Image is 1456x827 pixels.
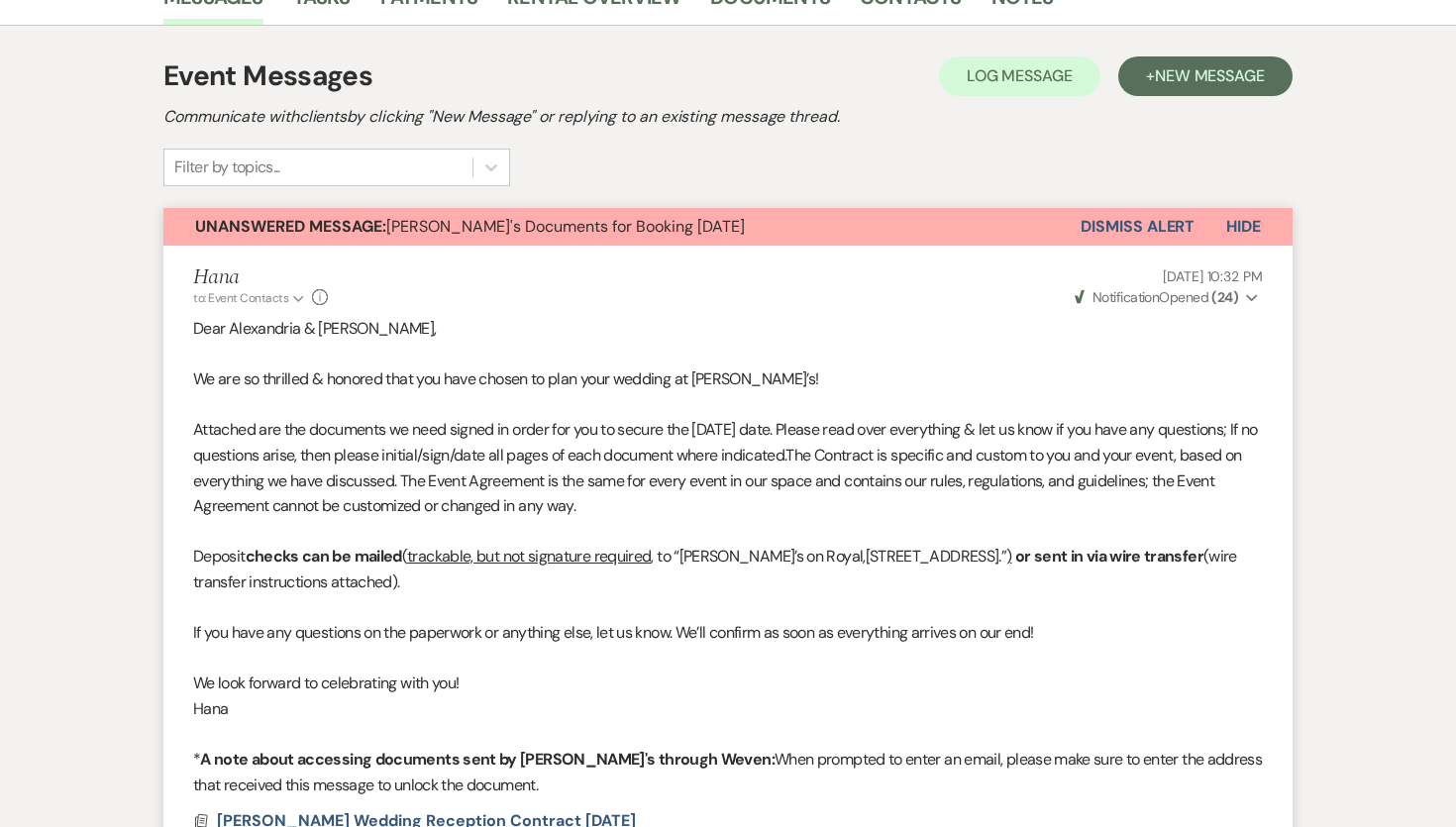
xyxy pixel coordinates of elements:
span: If you have any questions on the paperwork or anything else, let us know. We’ll confirm as soon a... [193,622,1033,643]
div: Filter by topics... [174,155,280,179]
span: Deposit [193,546,246,567]
span: We are so thrilled & honored that you have chosen to plan your wedding at [PERSON_NAME]’s! [193,368,818,389]
span: Hide [1226,216,1261,237]
span: [PERSON_NAME]'s Documents for Booking [DATE] [195,216,745,237]
span: New Message [1155,65,1265,86]
strong: checks can be mailed [246,546,402,567]
button: Dismiss Alert [1081,208,1195,246]
span: We look forward to celebrating with you! [193,672,459,693]
span: [DATE] 10:32 PM [1163,267,1263,285]
span: When prompted to enter an email, please make sure to enter the address that received this message... [193,749,1262,795]
strong: A note about accessing documents sent by [PERSON_NAME]'s through Weven: [200,749,775,770]
span: Attached are the documents we need signed in order for you to secure the [DATE] date. Please read... [193,419,1258,465]
span: Dear Alexandria & [PERSON_NAME], [193,318,437,339]
span: to: Event Contacts [193,290,288,306]
strong: ( 24 ) [1211,288,1238,306]
span: Opened [1075,288,1239,306]
button: +New Message [1118,56,1293,96]
span: , to “[PERSON_NAME]’s on Royal, [651,546,865,567]
span: Log Message [967,65,1073,86]
span: Notification [1092,288,1159,306]
p: Hana [193,696,1263,722]
button: NotificationOpened (24) [1072,287,1263,308]
button: Log Message [939,56,1100,96]
u: ) [1006,546,1011,567]
h5: Hana [193,265,328,290]
h2: Communicate with clients by clicking "New Message" or replying to an existing message thread. [163,105,1293,129]
span: (wire transfer instructions attached). [193,546,1237,592]
h1: Event Messages [163,55,372,97]
u: trackable, but not signature required [407,546,651,567]
span: .” [998,546,1006,567]
strong: Unanswered Message: [195,216,386,237]
p: The Contract is specific and custom to you and your event, based on everything we have discussed.... [193,417,1263,518]
button: Hide [1195,208,1293,246]
button: Unanswered Message:[PERSON_NAME]'s Documents for Booking [DATE] [163,208,1081,246]
span: [STREET_ADDRESS] [866,546,999,567]
span: ( [402,546,407,567]
button: to: Event Contacts [193,289,307,307]
strong: or sent in via wire transfer [1015,546,1203,567]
